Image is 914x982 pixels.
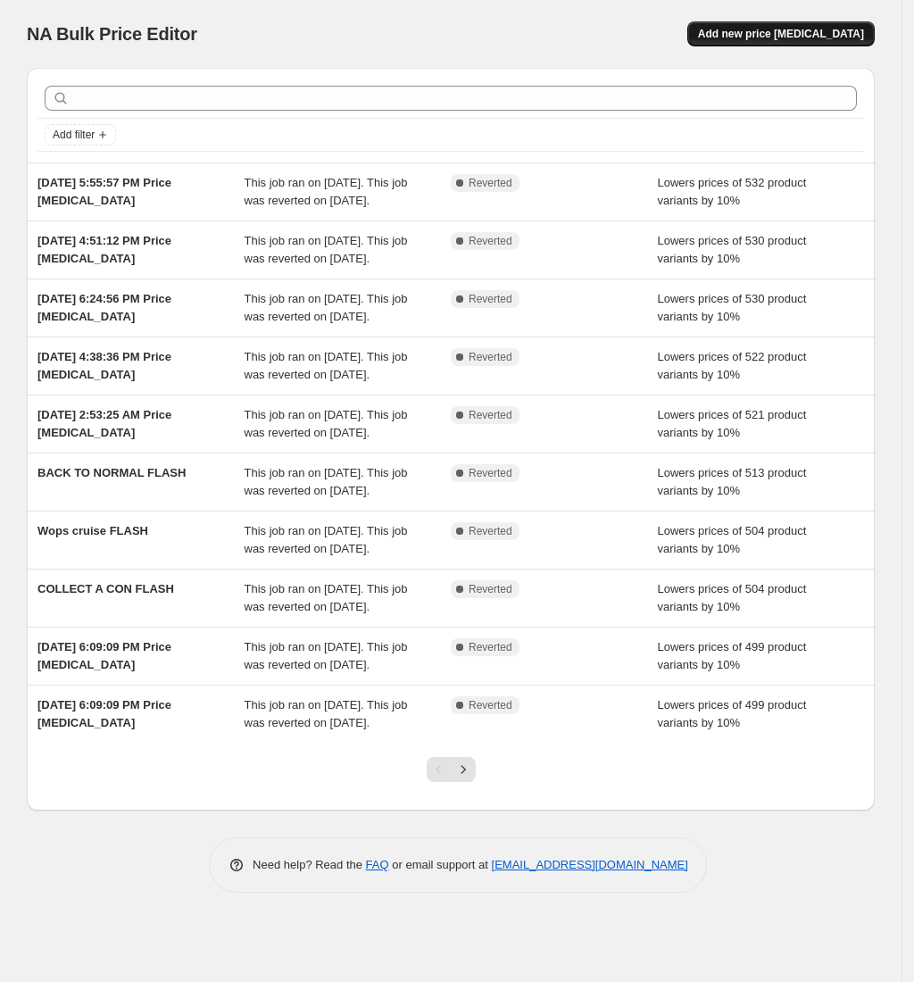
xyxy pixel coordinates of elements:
[37,408,171,439] span: [DATE] 2:53:25 AM Price [MEDICAL_DATA]
[469,176,512,190] span: Reverted
[389,858,492,871] span: or email support at
[245,524,408,555] span: This job ran on [DATE]. This job was reverted on [DATE].
[687,21,875,46] button: Add new price [MEDICAL_DATA]
[45,124,116,146] button: Add filter
[37,350,171,381] span: [DATE] 4:38:36 PM Price [MEDICAL_DATA]
[658,582,807,613] span: Lowers prices of 504 product variants by 10%
[469,408,512,422] span: Reverted
[37,234,171,265] span: [DATE] 4:51:12 PM Price [MEDICAL_DATA]
[658,234,807,265] span: Lowers prices of 530 product variants by 10%
[658,408,807,439] span: Lowers prices of 521 product variants by 10%
[658,640,807,671] span: Lowers prices of 499 product variants by 10%
[37,582,174,595] span: COLLECT A CON FLASH
[245,176,408,207] span: This job ran on [DATE]. This job was reverted on [DATE].
[253,858,366,871] span: Need help? Read the
[366,858,389,871] a: FAQ
[469,524,512,538] span: Reverted
[698,27,864,41] span: Add new price [MEDICAL_DATA]
[37,466,186,479] span: BACK TO NORMAL FLASH
[37,292,171,323] span: [DATE] 6:24:56 PM Price [MEDICAL_DATA]
[53,128,95,142] span: Add filter
[658,176,807,207] span: Lowers prices of 532 product variants by 10%
[658,350,807,381] span: Lowers prices of 522 product variants by 10%
[469,582,512,596] span: Reverted
[245,466,408,497] span: This job ran on [DATE]. This job was reverted on [DATE].
[469,466,512,480] span: Reverted
[37,698,171,729] span: [DATE] 6:09:09 PM Price [MEDICAL_DATA]
[245,640,408,671] span: This job ran on [DATE]. This job was reverted on [DATE].
[469,698,512,712] span: Reverted
[658,524,807,555] span: Lowers prices of 504 product variants by 10%
[658,292,807,323] span: Lowers prices of 530 product variants by 10%
[492,858,688,871] a: [EMAIL_ADDRESS][DOMAIN_NAME]
[37,524,148,537] span: Wops cruise FLASH
[245,698,408,729] span: This job ran on [DATE]. This job was reverted on [DATE].
[469,292,512,306] span: Reverted
[37,176,171,207] span: [DATE] 5:55:57 PM Price [MEDICAL_DATA]
[658,466,807,497] span: Lowers prices of 513 product variants by 10%
[27,24,197,44] span: NA Bulk Price Editor
[427,757,476,782] nav: Pagination
[451,757,476,782] button: Next
[469,350,512,364] span: Reverted
[658,698,807,729] span: Lowers prices of 499 product variants by 10%
[245,582,408,613] span: This job ran on [DATE]. This job was reverted on [DATE].
[245,408,408,439] span: This job ran on [DATE]. This job was reverted on [DATE].
[245,234,408,265] span: This job ran on [DATE]. This job was reverted on [DATE].
[245,350,408,381] span: This job ran on [DATE]. This job was reverted on [DATE].
[469,234,512,248] span: Reverted
[469,640,512,654] span: Reverted
[245,292,408,323] span: This job ran on [DATE]. This job was reverted on [DATE].
[37,640,171,671] span: [DATE] 6:09:09 PM Price [MEDICAL_DATA]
